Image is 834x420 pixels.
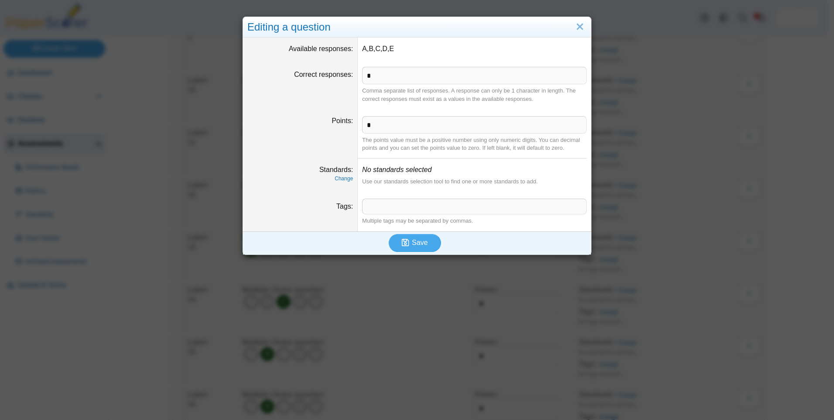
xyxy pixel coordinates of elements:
span: Save [412,239,427,246]
tags: ​ [362,199,587,214]
a: Change [335,176,353,182]
div: The points value must be a positive number using only numeric digits. You can decimal points and ... [362,136,587,152]
dd: A,B,C,D,E [358,38,591,60]
a: Close [573,20,587,34]
div: Use our standards selection tool to find one or more standards to add. [362,178,587,186]
i: No standards selected [362,166,431,173]
div: Editing a question [243,17,591,38]
label: Available responses [289,45,353,52]
label: Standards [319,166,353,173]
label: Correct responses [294,71,353,78]
label: Points [332,117,353,124]
button: Save [389,234,441,251]
div: Multiple tags may be separated by commas. [362,217,587,225]
div: Comma separate list of responses. A response can only be 1 character in length. The correct respo... [362,87,587,103]
label: Tags [336,203,353,210]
